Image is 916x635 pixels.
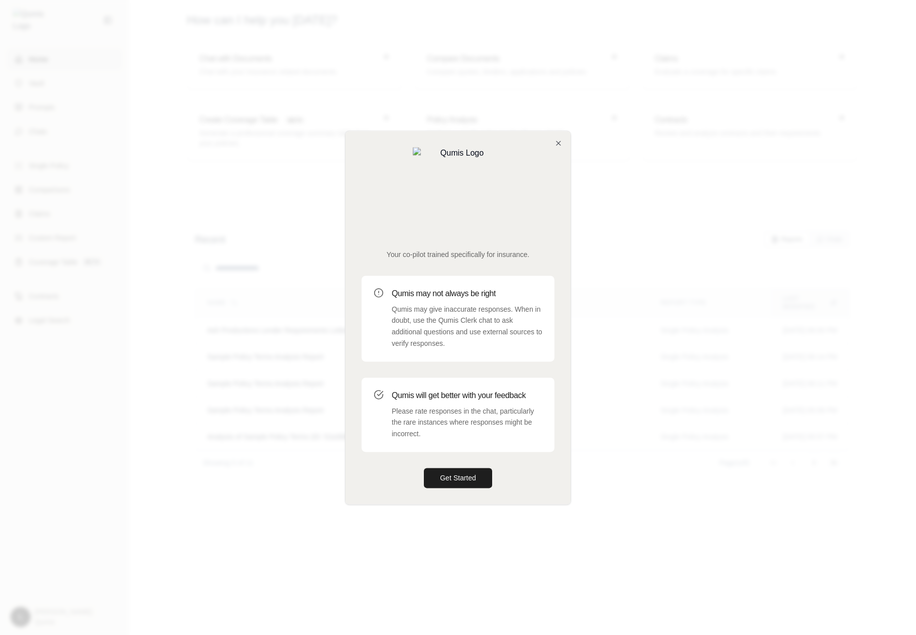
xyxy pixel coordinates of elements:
h3: Qumis will get better with your feedback [392,390,542,402]
p: Please rate responses in the chat, particularly the rare instances where responses might be incor... [392,406,542,440]
p: Qumis may give inaccurate responses. When in doubt, use the Qumis Clerk chat to ask additional qu... [392,304,542,349]
img: Qumis Logo [413,147,503,237]
button: Get Started [424,468,492,488]
p: Your co-pilot trained specifically for insurance. [362,249,554,260]
h3: Qumis may not always be right [392,288,542,300]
